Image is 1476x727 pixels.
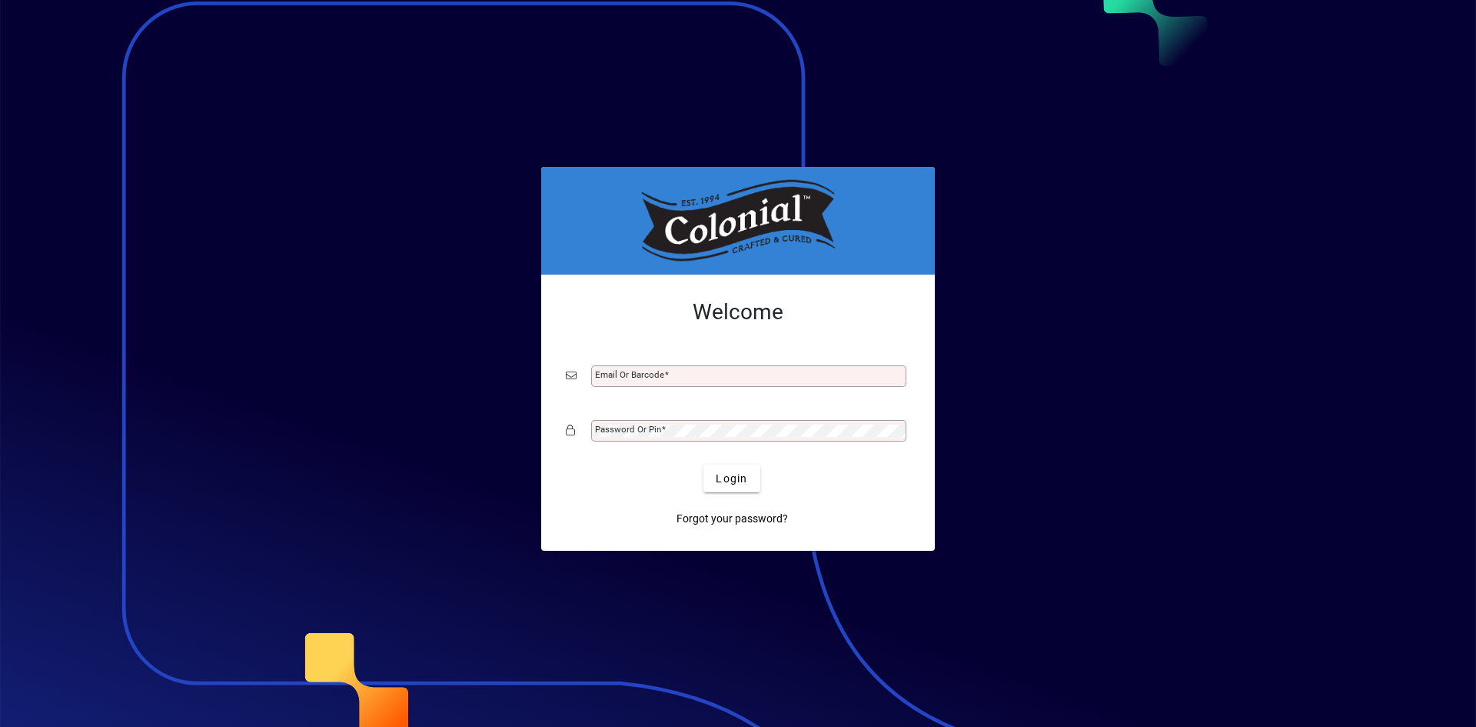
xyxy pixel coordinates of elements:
mat-label: Email or Barcode [595,369,664,380]
h2: Welcome [566,299,910,325]
button: Login [703,465,760,492]
mat-label: Password or Pin [595,424,661,435]
span: Login [716,471,747,487]
span: Forgot your password? [676,511,788,527]
a: Forgot your password? [670,505,794,532]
